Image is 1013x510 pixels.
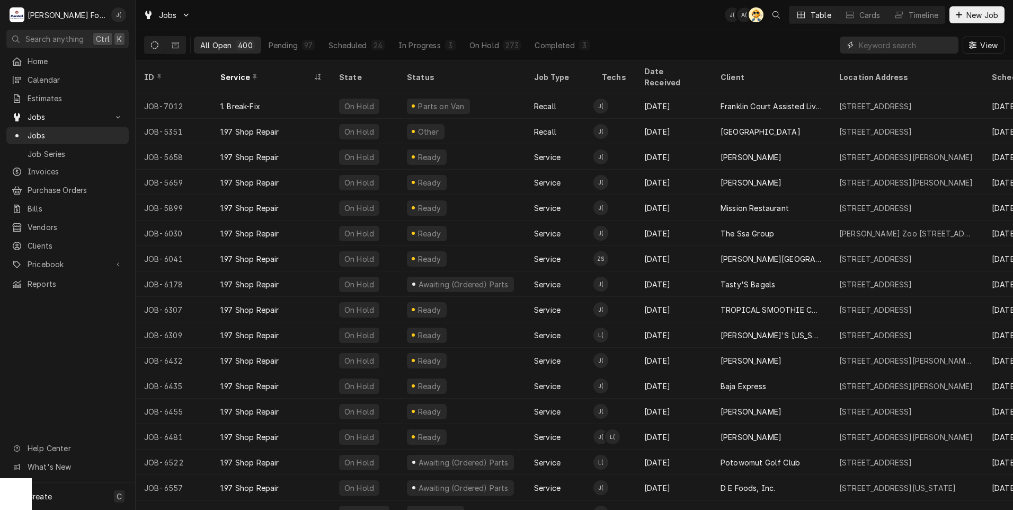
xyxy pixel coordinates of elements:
[839,381,973,392] div: [STREET_ADDRESS][PERSON_NAME]
[721,457,800,468] div: Potowomut Golf Club
[416,304,442,315] div: Ready
[28,130,123,141] span: Jobs
[725,7,740,22] div: Jeff Debigare (109)'s Avatar
[593,353,608,368] div: Jose DeMelo (37)'s Avatar
[593,328,608,342] div: L(
[749,7,763,22] div: Adam Testa's Avatar
[636,348,712,373] div: [DATE]
[416,203,442,214] div: Ready
[721,203,789,214] div: Mission Restaurant
[839,72,973,83] div: Location Address
[343,126,375,137] div: On Hold
[839,482,956,494] div: [STREET_ADDRESS][US_STATE]
[721,381,766,392] div: Baja Express
[737,7,752,22] div: A(
[593,353,608,368] div: J(
[220,253,279,265] div: 1.97 Shop Repair
[636,475,712,500] div: [DATE]
[416,381,442,392] div: Ready
[534,72,585,83] div: Job Type
[136,475,212,500] div: JOB-6557
[725,7,740,22] div: J(
[6,439,129,457] a: Go to Help Center
[28,10,105,21] div: [PERSON_NAME] Food Equipment Service
[749,7,763,22] div: AT
[28,203,123,214] span: Bills
[839,228,975,239] div: [PERSON_NAME] Zoo [STREET_ADDRESS]
[220,203,279,214] div: 1.97 Shop Repair
[6,163,129,180] a: Invoices
[220,482,279,494] div: 1.97 Shop Repair
[136,373,212,399] div: JOB-6435
[416,126,440,137] div: Other
[593,200,608,215] div: Jose DeMelo (37)'s Avatar
[644,66,701,88] div: Date Received
[343,457,375,468] div: On Hold
[139,6,195,24] a: Go to Jobs
[6,200,129,217] a: Bills
[374,40,383,51] div: 24
[111,7,126,22] div: Jeff Debigare (109)'s Avatar
[636,297,712,322] div: [DATE]
[220,381,279,392] div: 1.97 Shop Repair
[636,93,712,119] div: [DATE]
[593,124,608,139] div: J(
[839,177,973,188] div: [STREET_ADDRESS][PERSON_NAME]
[636,195,712,221] div: [DATE]
[593,124,608,139] div: Jose DeMelo (37)'s Avatar
[534,355,561,366] div: Service
[407,72,515,83] div: Status
[28,184,123,196] span: Purchase Orders
[721,330,822,341] div: [PERSON_NAME]'S [US_STATE] System
[136,93,212,119] div: JOB-7012
[721,228,774,239] div: The Ssa Group
[343,406,375,417] div: On Hold
[6,30,129,48] button: Search anythingCtrlK
[6,218,129,236] a: Vendors
[636,119,712,144] div: [DATE]
[534,457,561,468] div: Service
[220,279,279,290] div: 1.97 Shop Repair
[136,246,212,271] div: JOB-6041
[220,101,260,112] div: 1. Break-Fix
[593,200,608,215] div: J(
[343,355,375,366] div: On Hold
[339,72,390,83] div: State
[636,450,712,475] div: [DATE]
[220,126,279,137] div: 1.97 Shop Repair
[839,355,975,366] div: [STREET_ADDRESS][PERSON_NAME][PERSON_NAME]
[721,406,781,417] div: [PERSON_NAME]
[534,177,561,188] div: Service
[737,7,752,22] div: Aldo Testa (2)'s Avatar
[220,72,312,83] div: Service
[417,101,466,112] div: Parts on Van
[636,399,712,424] div: [DATE]
[416,406,442,417] div: Ready
[593,251,608,266] div: ZS
[859,37,953,54] input: Keyword search
[343,228,375,239] div: On Hold
[328,40,367,51] div: Scheduled
[28,222,123,233] span: Vendors
[593,150,608,164] div: J(
[593,404,608,419] div: Jose DeMelo (37)'s Avatar
[593,480,608,495] div: Jose DeMelo (37)'s Avatar
[721,126,801,137] div: [GEOGRAPHIC_DATA]
[593,175,608,190] div: Jose DeMelo (37)'s Avatar
[949,6,1005,23] button: New Job
[811,10,831,21] div: Table
[136,322,212,348] div: JOB-6309
[28,93,123,104] span: Estimates
[28,443,122,454] span: Help Center
[28,240,123,251] span: Clients
[343,177,375,188] div: On Hold
[839,126,912,137] div: [STREET_ADDRESS]
[416,177,442,188] div: Ready
[343,304,375,315] div: On Hold
[721,152,781,163] div: [PERSON_NAME]
[593,302,608,317] div: J(
[721,279,775,290] div: Tasty'S Bagels
[144,72,201,83] div: ID
[343,279,375,290] div: On Hold
[220,304,279,315] div: 1.97 Shop Repair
